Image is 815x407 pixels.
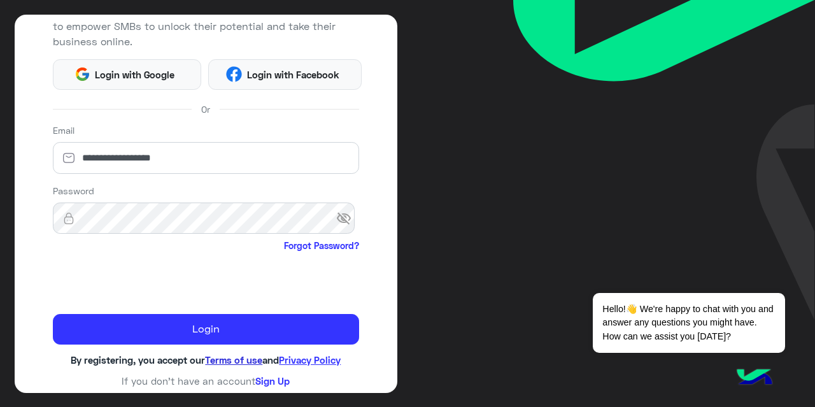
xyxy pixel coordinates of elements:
[53,59,201,90] button: Login with Google
[53,314,360,345] button: Login
[208,59,362,90] button: Login with Facebook
[53,124,74,137] label: Email
[336,207,359,230] span: visibility_off
[53,18,360,50] p: to empower SMBs to unlock their potential and take their business online.
[74,66,90,82] img: Google
[732,356,777,401] img: hulul-logo.png
[53,375,360,387] h6: If you don’t have an account
[53,255,246,304] iframe: reCAPTCHA
[226,66,242,82] img: Facebook
[53,184,94,197] label: Password
[242,68,344,82] span: Login with Facebook
[201,103,210,116] span: Or
[262,354,279,366] span: and
[284,239,359,252] a: Forgot Password?
[255,375,290,387] a: Sign Up
[593,293,784,353] span: Hello!👋 We're happy to chat with you and answer any questions you might have. How can we assist y...
[205,354,262,366] a: Terms of use
[53,152,85,164] img: email
[279,354,341,366] a: Privacy Policy
[90,68,180,82] span: Login with Google
[71,354,205,366] span: By registering, you accept our
[53,212,85,225] img: lock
